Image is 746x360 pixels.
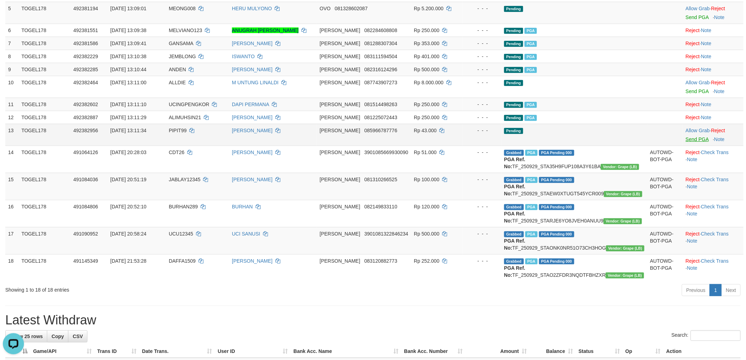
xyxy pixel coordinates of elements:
[606,273,644,279] span: Vendor URL: https://dashboard.q2checkout.com/secure
[687,265,698,271] a: Note
[647,173,683,200] td: AUTOWD-BOT-PGA
[683,200,744,227] td: · ·
[504,157,525,169] b: PGA Ref. No:
[686,28,700,33] a: Reject
[711,6,725,11] a: Reject
[169,28,202,33] span: MELVIANO123
[504,6,523,12] span: Pending
[711,128,725,133] a: Reject
[686,80,711,85] span: ·
[686,54,700,59] a: Reject
[683,98,744,111] td: ·
[501,254,647,281] td: TF_250929_STAO2ZFDR3NQDTFBHZXR
[525,204,538,210] span: Marked by bilcs1
[686,6,710,11] a: Allow Grab
[504,41,523,47] span: Pending
[73,128,98,133] span: 492382956
[110,54,146,59] span: [DATE] 13:10:38
[320,67,360,72] span: [PERSON_NAME]
[504,115,523,121] span: Pending
[47,330,68,342] a: Copy
[169,41,193,46] span: GANSAMA
[683,124,744,146] td: ·
[320,150,360,155] span: [PERSON_NAME]
[19,173,71,200] td: TOGEL178
[683,254,744,281] td: · ·
[683,63,744,76] td: ·
[110,41,146,46] span: [DATE] 13:09:41
[686,80,710,85] a: Allow Grab
[501,200,647,227] td: TF_250929_STARJE6YO8JVEH0ANUU9
[365,115,397,120] span: Copy 081225072443 to clipboard
[714,89,725,94] a: Note
[466,101,499,108] div: - - -
[691,330,741,341] input: Search:
[73,177,98,182] span: 491084036
[365,177,397,182] span: Copy 081310266525 to clipboard
[232,67,273,72] a: [PERSON_NAME]
[68,330,87,342] a: CSV
[601,164,639,170] span: Vendor URL: https://dashboard.q2checkout.com/secure
[701,115,712,120] a: Note
[687,211,698,216] a: Note
[232,28,299,33] a: ANUGRAH [PERSON_NAME]
[169,204,198,209] span: BURHAN289
[110,28,146,33] span: [DATE] 13:09:38
[365,102,397,107] span: Copy 081514498263 to clipboard
[647,200,683,227] td: AUTOWD-BOT-PGA
[110,102,146,107] span: [DATE] 13:11:10
[320,231,360,237] span: [PERSON_NAME]
[504,204,524,210] span: Grabbed
[465,345,530,358] th: Amount: activate to sort column ascending
[466,5,499,12] div: - - -
[73,204,98,209] span: 491084806
[466,27,499,34] div: - - -
[169,6,196,11] span: MEONG008
[320,258,360,264] span: [PERSON_NAME]
[466,230,499,237] div: - - -
[19,50,71,63] td: TOGEL178
[30,345,94,358] th: Game/API: activate to sort column ascending
[365,231,409,237] span: Copy 3901081322846234 to clipboard
[110,128,146,133] span: [DATE] 13:11:34
[320,102,360,107] span: [PERSON_NAME]
[110,6,146,11] span: [DATE] 13:09:01
[525,177,538,183] span: Marked by bilcs1
[687,157,698,162] a: Note
[169,54,196,59] span: JEMBLONG
[504,231,524,237] span: Grabbed
[169,115,201,120] span: ALIMUHSIN21
[504,150,524,156] span: Grabbed
[501,173,647,200] td: TF_250929_STAEW0XTUGT545YCR009
[139,345,215,358] th: Date Trans.: activate to sort column ascending
[686,102,700,107] a: Reject
[501,146,647,173] td: TF_250929_STA35H9FUP108A3Y61BA
[365,28,397,33] span: Copy 082284608808 to clipboard
[701,258,729,264] a: Check Trans
[320,128,360,133] span: [PERSON_NAME]
[504,80,523,86] span: Pending
[466,66,499,73] div: - - -
[94,345,139,358] th: Trans ID: activate to sort column ascending
[683,173,744,200] td: · ·
[686,6,711,11] span: ·
[73,54,98,59] span: 492382229
[466,40,499,47] div: - - -
[525,67,537,73] span: Marked by bilcs1
[711,80,725,85] a: Reject
[686,136,709,142] a: Send PGA
[714,14,725,20] a: Note
[623,345,664,358] th: Op: activate to sort column ascending
[466,114,499,121] div: - - -
[320,41,360,46] span: [PERSON_NAME]
[73,115,98,120] span: 492382887
[647,146,683,173] td: AUTOWD-BOT-PGA
[110,177,146,182] span: [DATE] 20:51:19
[414,258,439,264] span: Rp 252.000
[604,218,642,224] span: Vendor URL: https://dashboard.q2checkout.com/secure
[701,28,712,33] a: Note
[5,313,741,327] h1: Latest Withdraw
[414,28,439,33] span: Rp 250.000
[232,204,253,209] a: BURHAN
[701,204,729,209] a: Check Trans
